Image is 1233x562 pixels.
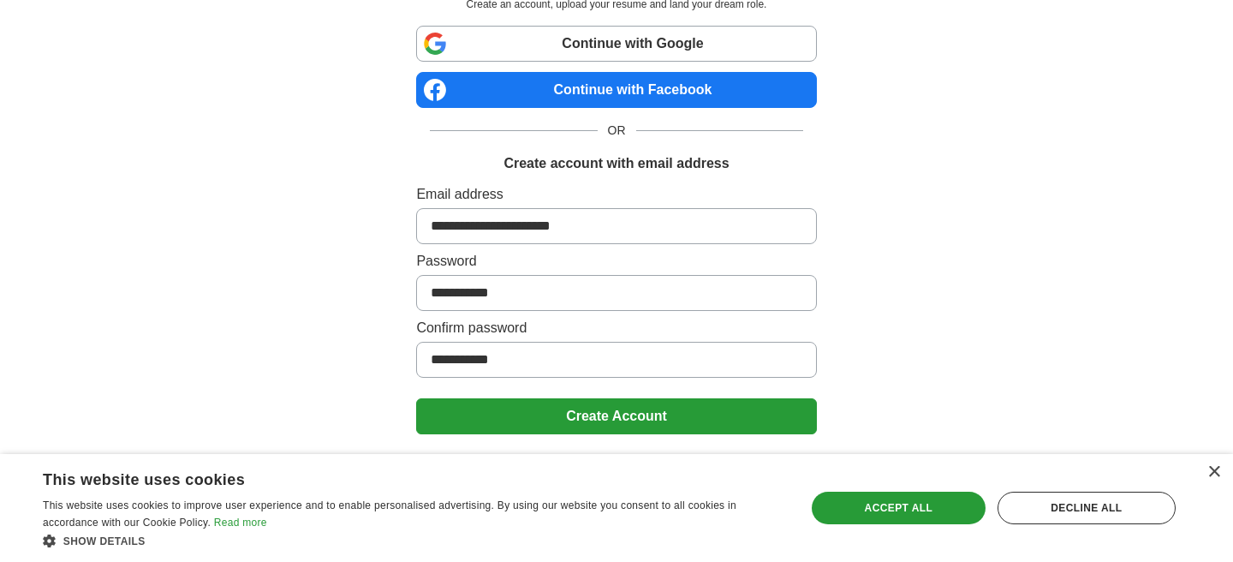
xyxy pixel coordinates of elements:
h1: Create account with email address [503,153,729,174]
div: Close [1207,466,1220,479]
div: Decline all [998,492,1176,524]
div: Accept all [812,492,986,524]
label: Confirm password [416,318,816,338]
span: OR [598,122,636,140]
span: Show details [63,535,146,547]
button: Create Account [416,398,816,434]
div: This website uses cookies [43,464,741,490]
a: Continue with Google [416,26,816,62]
label: Password [416,251,816,272]
div: Show details [43,532,783,549]
a: Read more, opens a new window [214,517,267,529]
span: This website uses cookies to improve user experience and to enable personalised advertising. By u... [43,499,736,529]
label: Email address [416,184,816,205]
a: Continue with Facebook [416,72,816,108]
